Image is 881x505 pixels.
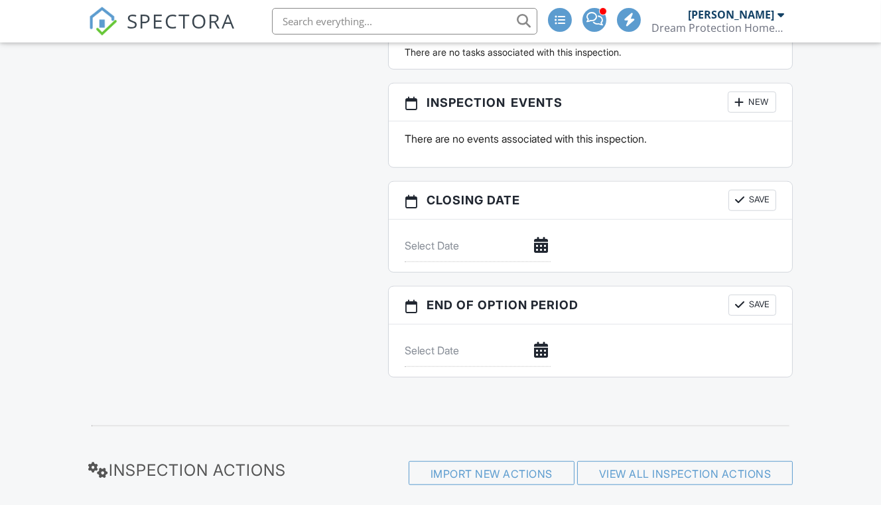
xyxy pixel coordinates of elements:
input: Search everything... [272,8,537,35]
input: Select Date [405,334,550,367]
a: View All Inspection Actions [599,467,772,480]
div: Import New Actions [409,461,575,485]
button: Save [728,295,776,316]
span: Closing date [427,191,520,209]
span: End of Option Period [427,296,578,314]
div: Dream Protection Home Inspection LLC [651,21,784,35]
button: Save [728,190,776,211]
p: There are no events associated with this inspection. [405,131,776,146]
img: The Best Home Inspection Software - Spectora [88,7,117,36]
div: [PERSON_NAME] [688,8,774,21]
div: New [728,92,776,113]
a: SPECTORA [88,18,236,46]
h3: Inspection Actions [88,461,312,479]
span: SPECTORA [127,7,236,35]
input: Select Date [405,230,550,262]
div: There are no tasks associated with this inspection. [397,46,784,59]
span: Inspection [427,94,506,111]
span: Events [511,94,563,111]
